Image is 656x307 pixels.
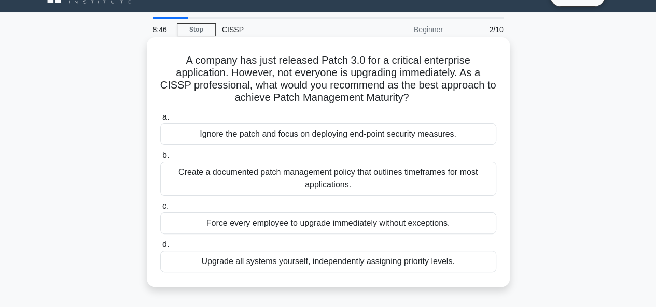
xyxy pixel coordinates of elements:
[147,19,177,40] div: 8:46
[160,162,496,196] div: Create a documented patch management policy that outlines timeframes for most applications.
[162,201,169,210] span: c.
[162,151,169,159] span: b.
[162,240,169,248] span: d.
[449,19,510,40] div: 2/10
[159,54,497,105] h5: A company has just released Patch 3.0 for a critical enterprise application. However, not everyon...
[216,19,358,40] div: CISSP
[160,251,496,272] div: Upgrade all systems yourself, independently assigning priority levels.
[358,19,449,40] div: Beginner
[160,123,496,145] div: Ignore the patch and focus on deploying end-point security measures.
[177,23,216,36] a: Stop
[160,212,496,234] div: Force every employee to upgrade immediately without exceptions.
[162,112,169,121] span: a.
